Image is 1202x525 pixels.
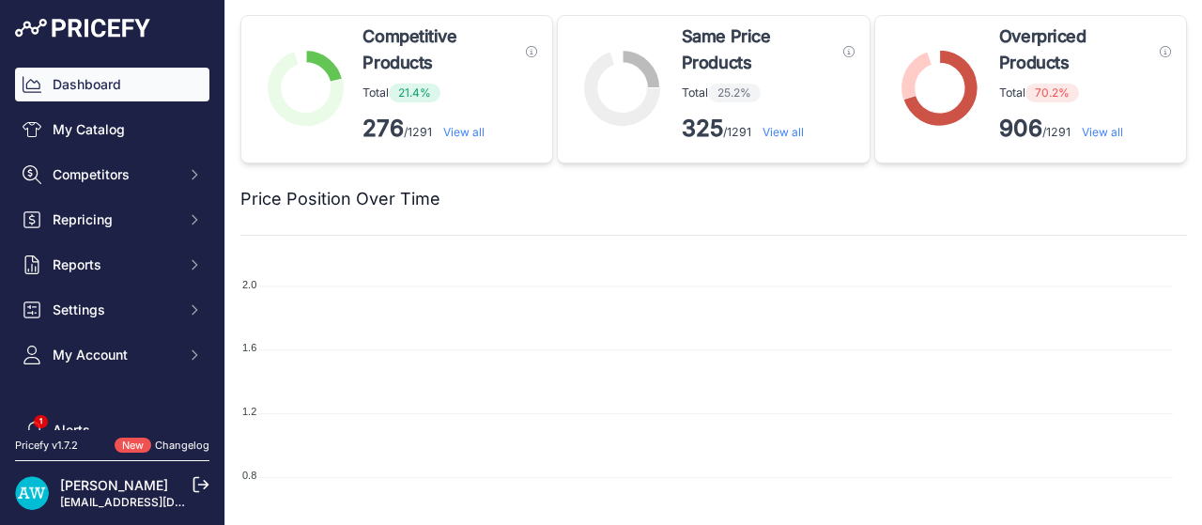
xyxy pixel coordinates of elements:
[60,495,256,509] a: [EMAIL_ADDRESS][DOMAIN_NAME]
[155,439,209,452] a: Changelog
[242,342,256,353] tspan: 1.6
[362,84,537,102] p: Total
[53,346,176,364] span: My Account
[389,84,440,102] span: 21.4%
[53,210,176,229] span: Repricing
[763,125,804,139] a: View all
[682,23,836,76] span: Same Price Products
[15,413,209,447] a: Alerts
[15,158,209,192] button: Competitors
[682,114,855,144] p: /1291
[115,438,151,454] span: New
[362,114,537,144] p: /1291
[15,438,78,454] div: Pricefy v1.7.2
[53,301,176,319] span: Settings
[999,114,1171,144] p: /1291
[242,470,256,481] tspan: 0.8
[53,165,176,184] span: Competitors
[15,68,209,101] a: Dashboard
[682,115,723,142] strong: 325
[1025,84,1079,102] span: 70.2%
[53,255,176,274] span: Reports
[999,23,1152,76] span: Overpriced Products
[999,84,1171,102] p: Total
[15,68,209,518] nav: Sidebar
[242,406,256,417] tspan: 1.2
[362,23,518,76] span: Competitive Products
[1082,125,1123,139] a: View all
[362,115,404,142] strong: 276
[15,293,209,327] button: Settings
[242,279,256,290] tspan: 2.0
[240,186,440,212] h2: Price Position Over Time
[60,477,168,493] a: [PERSON_NAME]
[999,115,1042,142] strong: 906
[15,338,209,372] button: My Account
[443,125,485,139] a: View all
[15,113,209,147] a: My Catalog
[15,248,209,282] button: Reports
[15,19,150,38] img: Pricefy Logo
[15,203,209,237] button: Repricing
[682,84,855,102] p: Total
[708,84,761,102] span: 25.2%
